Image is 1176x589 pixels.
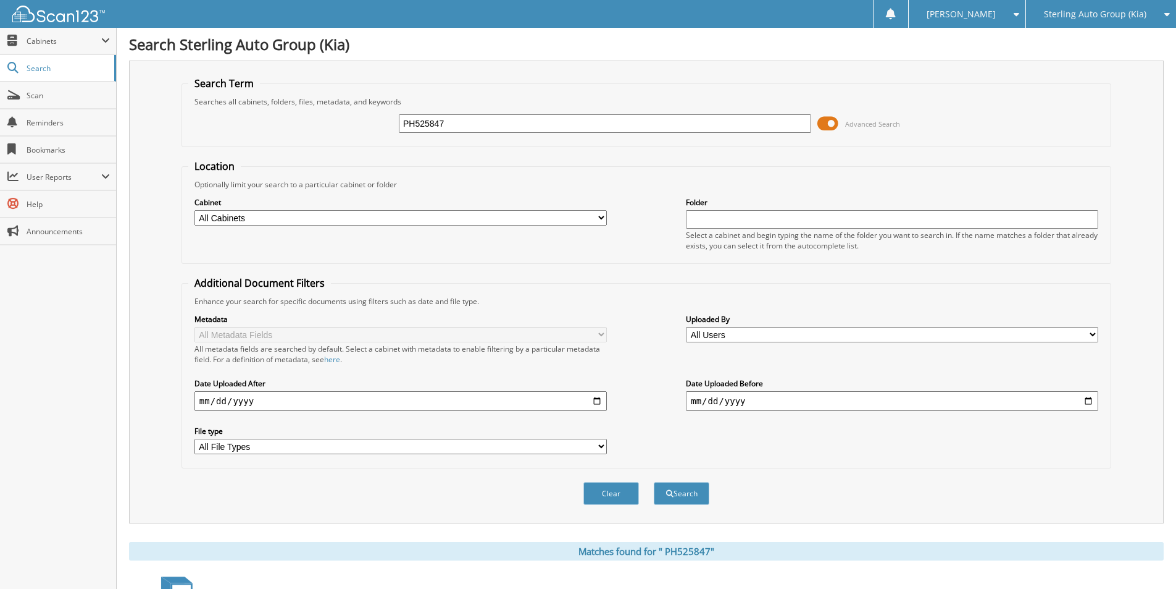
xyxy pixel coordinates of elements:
input: end [686,391,1098,411]
div: Matches found for " PH525847" [129,542,1164,561]
span: User Reports [27,172,101,182]
span: Help [27,199,110,210]
label: Date Uploaded Before [686,378,1098,389]
input: start [194,391,607,411]
label: Metadata [194,314,607,324]
span: Bookmarks [27,145,110,155]
span: [PERSON_NAME] [927,11,996,18]
div: Optionally limit your search to a particular cabinet or folder [188,179,1104,190]
div: Select a cabinet and begin typing the name of the folder you want to search in. If the name match... [686,230,1098,251]
label: Folder [686,197,1098,208]
button: Clear [583,482,639,505]
label: Cabinet [194,197,607,208]
a: here [324,354,340,365]
span: Reminders [27,117,110,128]
span: Search [27,63,108,74]
div: Searches all cabinets, folders, files, metadata, and keywords [188,96,1104,107]
legend: Location [188,159,241,173]
span: Cabinets [27,36,101,46]
label: Date Uploaded After [194,378,607,389]
div: All metadata fields are searched by default. Select a cabinet with metadata to enable filtering b... [194,344,607,365]
label: File type [194,426,607,436]
h1: Search Sterling Auto Group (Kia) [129,34,1164,54]
label: Uploaded By [686,314,1098,324]
span: Announcements [27,226,110,237]
span: Advanced Search [845,119,900,129]
legend: Additional Document Filters [188,276,331,290]
img: scan123-logo-white.svg [12,6,105,22]
span: Scan [27,90,110,101]
div: Enhance your search for specific documents using filters such as date and file type. [188,296,1104,307]
button: Search [654,482,709,505]
legend: Search Term [188,77,260,90]
span: Sterling Auto Group (Kia) [1044,11,1146,18]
